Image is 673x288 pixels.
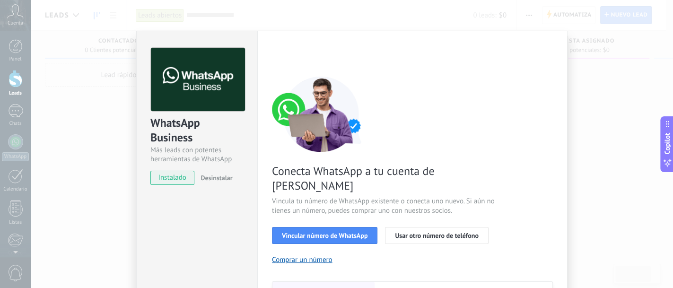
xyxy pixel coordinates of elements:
div: Más leads con potentes herramientas de WhatsApp [150,146,244,164]
span: Vincula tu número de WhatsApp existente o conecta uno nuevo. Si aún no tienes un número, puedes c... [272,197,497,216]
button: Comprar un número [272,255,332,264]
span: Conecta WhatsApp a tu cuenta de [PERSON_NAME] [272,164,497,193]
img: connect number [272,76,371,152]
span: Usar otro número de teléfono [395,232,478,239]
span: Copilot [663,132,672,154]
span: instalado [151,171,194,185]
button: Usar otro número de teléfono [385,227,488,244]
button: Desinstalar [197,171,232,185]
div: WhatsApp Business [150,115,244,146]
img: logo_main.png [151,48,245,112]
button: Vincular número de WhatsApp [272,227,377,244]
span: Vincular número de WhatsApp [282,232,367,239]
span: Desinstalar [201,174,232,182]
